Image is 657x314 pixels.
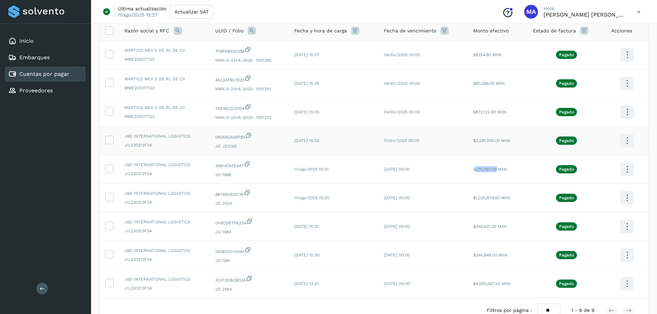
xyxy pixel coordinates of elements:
[125,133,204,139] span: J&D INTERNATIONAL LOGISTICS
[294,281,319,286] span: [DATE] 13:21
[215,257,283,264] span: JD 1981
[473,195,510,200] span: $1,330,879.60 MXN
[125,56,204,62] span: MME200217122
[19,87,53,94] a: Proveedores
[125,228,204,234] span: JIL230213F34
[125,162,204,168] span: J&D INTERNATIONAL LOGISTICS
[384,27,436,34] span: Fecha de vencimiento
[125,47,204,53] span: MARTICO MEX S DE RL DE CV
[544,11,626,18] p: Mario Alvaro Perez
[170,5,213,19] button: Actualizar SAT
[215,161,283,169] span: 3661A7AFE9A7
[294,81,319,86] span: [DATE] 15:06
[473,167,507,172] span: $274,050.00 MXN
[384,138,419,143] span: 01/dic/2025 00:00
[294,27,347,34] span: Fecha y hora de carga
[125,85,204,91] span: MME200217122
[544,6,626,11] p: Hola,
[5,50,86,65] div: Embarques
[473,110,506,114] span: $872,122.80 MXN
[215,218,283,226] span: 0A8CDE7F6334
[384,110,420,114] span: 04/dic/2025 00:00
[559,281,574,286] p: Pagado
[384,281,410,286] span: [DATE] 00:00
[215,172,283,178] span: JD 1988
[125,104,204,111] span: MARTICO MEX S DE RL DE CV
[125,285,204,291] span: JIL230213F34
[559,195,574,200] p: Pagado
[533,27,576,34] span: Estado de factura
[125,256,204,263] span: JIL230213F34
[19,54,50,61] a: Embarques
[294,224,319,229] span: [DATE] 15:31
[294,138,319,143] span: [DATE] 15:55
[559,110,574,114] p: Pagado
[215,86,283,92] span: MMX-0-23+A-2025- 1001341
[215,229,283,235] span: JD 1984
[215,75,283,83] span: 4533AFBC1525
[5,67,86,82] div: Cuentas por pagar
[215,143,283,149] span: JD JD2165
[473,281,510,286] span: $4,000,067.25 MXN
[473,138,510,143] span: $2,281,000.00 MXN
[175,9,209,14] span: Actualizar SAT
[5,33,86,49] div: Inicio
[19,38,34,44] a: Inicio
[473,81,505,86] span: $80,388.00 MXN
[487,307,532,314] span: Filtros por página :
[215,114,283,121] span: MMX-0-23+A-2025- 1001332
[215,200,283,206] span: JD 2024
[384,81,420,86] span: 04/dic/2025 00:00
[118,12,158,18] p: 11/ago/2025 15:27
[125,190,204,196] span: J&D INTERNATIONAL LOGISTICS
[571,307,595,314] span: 1 - 9 de 9
[294,253,319,257] span: [DATE] 15:30
[559,52,574,57] p: Pagado
[294,167,329,172] span: 11/ago/2025 15:51
[125,27,169,34] span: Razón social y RFC
[294,110,319,114] span: [DATE] 15:05
[294,195,329,200] span: 11/ago/2025 15:50
[559,253,574,257] p: Pagado
[559,81,574,86] p: Pagado
[215,103,283,112] span: 7A61BC2C51D4
[125,219,204,225] span: J&D INTERNATIONAL LOGISTICS
[118,6,167,12] p: Última actualización
[215,189,283,197] span: 8B146D820136
[215,132,283,140] span: 0B2692A6BF83
[611,27,632,34] span: Acciones
[5,83,86,98] div: Proveedores
[125,76,204,82] span: MARTICO MEX S DE RL DE CV
[125,247,204,254] span: J&D INTERNATIONAL LOGISTICS
[473,253,507,257] span: $246,848.00 MXN
[215,286,283,292] span: JD 2064
[384,253,410,257] span: [DATE] 00:00
[215,246,283,255] span: 1B2BCD11A04A
[559,224,574,229] p: Pagado
[473,52,501,57] span: $8,154.80 MXN
[384,167,410,172] span: [DATE] 00:00
[384,224,410,229] span: [DATE] 00:00
[125,276,204,282] span: J&D INTERNATIONAL LOGISTICS
[215,27,243,34] span: UUID / Folio
[559,167,574,172] p: Pagado
[294,52,319,57] span: [DATE] 15:07
[125,113,204,120] span: MME200217122
[19,71,69,77] a: Cuentas por pagar
[215,275,283,283] span: 3C013DBCB02A
[384,195,410,200] span: [DATE] 00:00
[125,171,204,177] span: JIL230213F34
[125,199,204,205] span: JIL230213F34
[559,138,574,143] p: Pagado
[473,224,507,229] span: $346,631.20 MXN
[215,46,283,54] span: 7F9FAB592388
[384,52,420,57] span: 04/dic/2025 00:00
[473,27,509,34] span: Monto efectivo
[215,57,283,63] span: MMX-0-23+A-2025- 1001395
[125,142,204,148] span: JIL230213F34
